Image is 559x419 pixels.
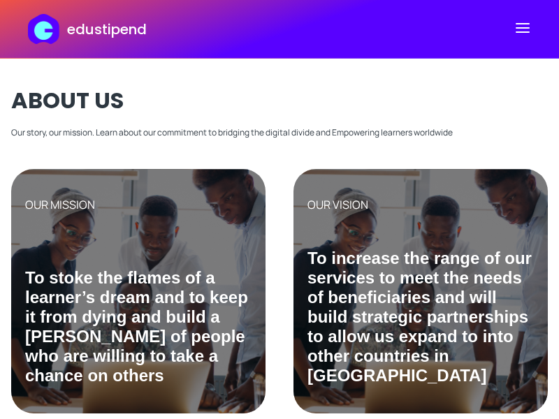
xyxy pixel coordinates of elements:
[25,268,252,385] h4: To stoke the flames of a learner’s dream and to keep it from dying and build a [PERSON_NAME] of p...
[11,124,453,141] p: Our story, our mission. Learn about our commitment to bridging the digital divide and Empowering ...
[28,14,146,44] a: edustipend logoedustipend
[307,197,534,212] p: OUR VISION
[514,20,531,36] img: menu-close
[28,14,66,44] img: edustipend logo
[307,249,534,385] h4: To increase the range of our services to meet the needs of beneficiaries and will build strategic...
[67,19,147,40] p: edustipend
[25,197,252,212] p: OUR MISSION
[11,84,453,117] h1: ABOUT US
